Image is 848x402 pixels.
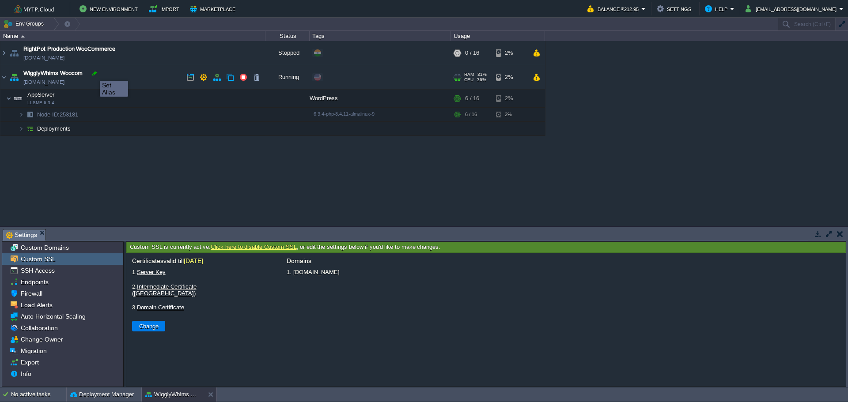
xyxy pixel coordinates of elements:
[496,65,525,89] div: 2%
[310,31,450,41] div: Tags
[137,304,184,311] a: Domain Certificate
[310,90,451,107] div: WordPress
[26,91,56,98] a: AppServerLLSMP 6.3.4
[465,90,479,107] div: 6 / 16
[0,65,8,89] img: AMDAwAAAACH5BAEAAAAALAAAAAABAAEAAAICRAEAOw==
[190,4,238,14] button: Marketplace
[37,111,60,118] span: Node ID:
[477,77,486,83] span: 36%
[36,111,79,118] span: 253181
[19,347,48,355] a: Migration
[477,72,487,77] span: 31%
[23,69,83,78] a: WigglyWhims Woocom
[19,358,40,366] a: Export
[145,390,201,399] button: WigglyWhims Woocom
[211,244,296,250] a: Click here to disable Custom SSL
[131,302,250,313] label: 3.
[6,229,37,240] span: Settings
[131,267,250,278] label: 1.
[24,122,36,135] img: AMDAwAAAACH5BAEAAAAALAAAAAABAAEAAAICRAEAOw==
[24,108,36,121] img: AMDAwAAAACH5BAEAAAAALAAAAAABAAEAAAICRAEAOw==
[496,90,525,107] div: 2%
[11,387,66,402] div: No active tasks
[451,31,545,41] div: Usage
[314,111,375,116] span: 6.3.4-php-8.4.11-almalinux-9
[265,41,310,65] div: Stopped
[36,125,72,132] a: Deployments
[705,4,730,14] button: Help
[0,41,8,65] img: AMDAwAAAACH5BAEAAAAALAAAAAABAAEAAAICRAEAOw==
[23,78,64,86] a: [DOMAIN_NAME]
[27,100,54,105] span: LLSMP 6.3.4
[266,31,309,41] div: Status
[102,82,126,96] div: Set Alias
[465,108,477,121] div: 6 / 16
[137,269,166,275] a: Server Key
[19,370,33,378] a: Info
[285,267,841,278] li: 1. [DOMAIN_NAME]
[36,111,79,118] a: Node ID:253181
[19,335,64,343] a: Change Owner
[3,18,47,30] button: Env Groups
[19,267,56,274] a: SSH Access
[265,65,310,89] div: Running
[587,4,641,14] button: Balance ₹212.95
[163,257,203,264] span: valid till
[8,41,20,65] img: AMDAwAAAACH5BAEAAAAALAAAAAABAAEAAAICRAEAOw==
[19,289,44,297] a: Firewall
[496,108,525,121] div: 2%
[19,108,24,121] img: AMDAwAAAACH5BAEAAAAALAAAAAABAAEAAAICRAEAOw==
[465,41,479,65] div: 0 / 16
[285,257,841,267] div: Domains
[19,324,59,332] a: Collaboration
[19,301,54,309] a: Load Alerts
[1,31,265,41] div: Name
[496,41,525,65] div: 2%
[12,90,24,107] img: AMDAwAAAACH5BAEAAAAALAAAAAABAAEAAAICRAEAOw==
[464,72,474,77] span: RAM
[19,278,50,286] a: Endpoints
[23,45,115,53] a: RightPot Production WooCommerce
[6,90,11,107] img: AMDAwAAAACH5BAEAAAAALAAAAAABAAEAAAICRAEAOw==
[21,35,25,38] img: AMDAwAAAACH5BAEAAAAALAAAAAABAAEAAAICRAEAOw==
[184,257,203,264] span: [DATE]
[19,122,24,135] img: AMDAwAAAACH5BAEAAAAALAAAAAABAAEAAAICRAEAOw==
[8,65,20,89] img: AMDAwAAAACH5BAEAAAAALAAAAAABAAEAAAICRAEAOw==
[3,4,63,15] img: MyTP.Cloud
[126,242,846,253] div: Custom SSL is currently active. , or edit the settings below if you'd like to make changes.
[149,4,182,14] button: Import
[136,322,161,330] button: Change
[19,255,57,263] a: Custom SSL
[23,53,64,62] a: [DOMAIN_NAME]
[70,390,134,399] button: Deployment Manager
[26,91,56,98] span: AppServer
[657,4,694,14] button: Settings
[19,312,87,320] a: Auto Horizontal Scaling
[464,77,473,83] span: CPU
[132,283,197,297] a: Intermediate Certificate ([GEOGRAPHIC_DATA])
[131,257,378,267] div: Certificates
[131,281,250,299] label: 2.
[19,244,70,252] a: Custom Domains
[79,4,140,14] button: New Environment
[746,4,839,14] button: [EMAIL_ADDRESS][DOMAIN_NAME]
